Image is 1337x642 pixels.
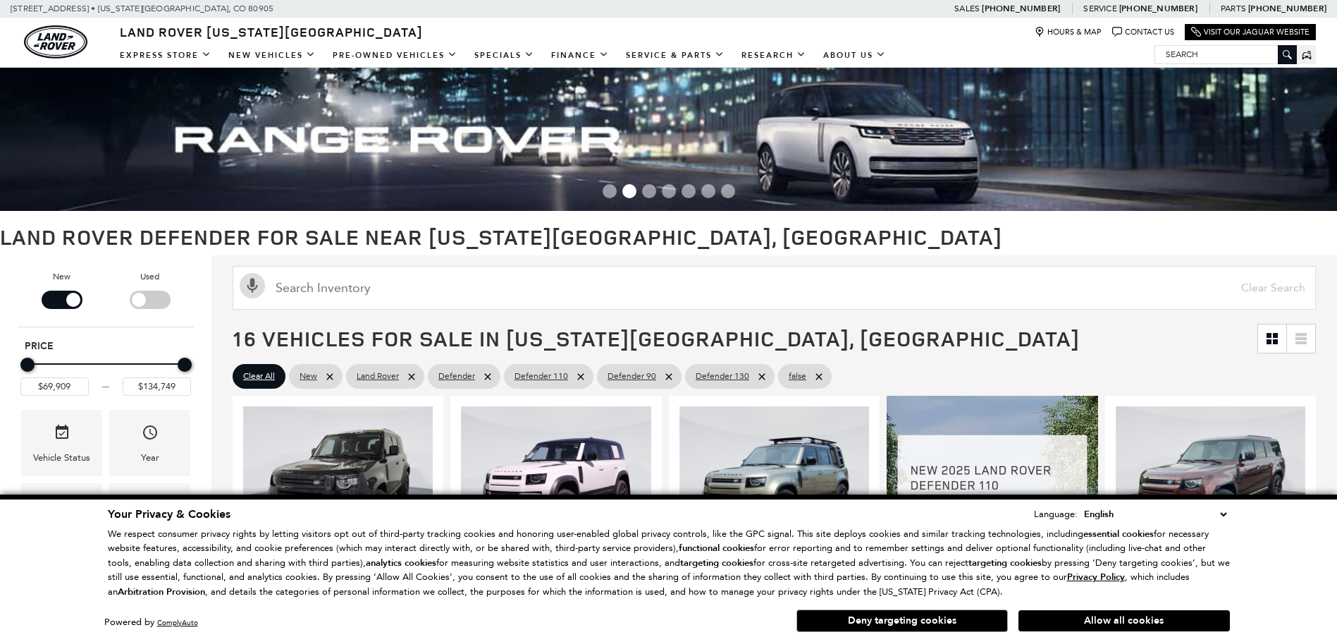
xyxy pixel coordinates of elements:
span: Go to slide 2 [622,184,636,198]
strong: functional cookies [679,542,754,555]
h5: Price [25,340,187,353]
div: Powered by [104,618,198,627]
a: ComplyAuto [157,618,198,627]
nav: Main Navigation [111,43,894,68]
span: Year [142,420,159,449]
span: Defender 90 [608,368,656,385]
a: Privacy Policy [1067,571,1125,582]
div: 1 / 2 [243,406,435,550]
input: Search [1155,46,1296,63]
a: Research [733,43,815,68]
a: New Vehicles [220,43,324,68]
div: Year [141,450,159,466]
span: Sales [954,4,980,13]
img: Land Rover [24,25,87,59]
u: Privacy Policy [1067,571,1125,583]
span: Service [1083,4,1116,13]
a: Visit Our Jaguar Website [1191,27,1310,37]
div: VehicleVehicle Status [21,410,102,476]
p: We respect consumer privacy rights by letting visitors opt out of third-party tracking cookies an... [108,527,1230,600]
input: Search Inventory [233,266,1316,310]
strong: targeting cookies [968,557,1042,569]
span: Go to slide 6 [701,184,715,198]
span: false [789,368,806,385]
span: Defender 110 [515,368,568,385]
a: [PHONE_NUMBER] [1248,3,1326,14]
span: Defender 130 [696,368,749,385]
span: Vehicle [54,420,70,449]
a: EXPRESS STORE [111,43,220,68]
a: Hours & Map [1035,27,1102,37]
a: Service & Parts [617,43,733,68]
select: Language Select [1080,507,1230,522]
strong: analytics cookies [366,557,436,569]
img: 2025 Land Rover Defender 130 X-Dynamic SE 1 [1116,406,1307,550]
div: 1 / 2 [461,406,653,550]
strong: essential cookies [1083,528,1154,540]
svg: Click to toggle on voice search [240,273,265,298]
div: 1 / 2 [679,406,871,550]
label: Used [140,269,159,284]
a: [PHONE_NUMBER] [1119,3,1197,14]
button: Allow all cookies [1018,610,1230,631]
a: [PHONE_NUMBER] [982,3,1060,14]
div: Price [20,353,191,396]
span: Land Rover [357,368,399,385]
div: MakeMake [21,483,102,549]
input: Minimum [20,377,89,396]
span: Go to slide 7 [721,184,735,198]
span: Parts [1221,4,1246,13]
span: Land Rover [US_STATE][GEOGRAPHIC_DATA] [120,23,423,40]
a: Specials [466,43,543,68]
div: 1 / 2 [1116,406,1307,550]
span: Go to slide 1 [603,184,617,198]
a: About Us [815,43,894,68]
button: Deny targeting cookies [796,610,1008,632]
span: Go to slide 5 [682,184,696,198]
span: Clear All [243,368,275,385]
span: 16 Vehicles for Sale in [US_STATE][GEOGRAPHIC_DATA], [GEOGRAPHIC_DATA] [233,324,1080,353]
img: 2025 Land Rover Defender 110 S 1 [243,406,435,550]
strong: Arbitration Provision [118,586,205,598]
a: Pre-Owned Vehicles [324,43,466,68]
div: ModelModel [109,483,190,549]
strong: targeting cookies [680,557,753,569]
a: Contact Us [1112,27,1174,37]
div: YearYear [109,410,190,476]
div: Language: [1034,509,1078,519]
span: Go to slide 3 [642,184,656,198]
a: Finance [543,43,617,68]
label: New [53,269,70,284]
a: Land Rover [US_STATE][GEOGRAPHIC_DATA] [111,23,431,40]
span: Defender [438,368,475,385]
div: Maximum Price [178,358,192,372]
div: Vehicle Status [33,450,90,466]
div: Filter by Vehicle Type [18,269,194,327]
span: New [300,368,317,385]
input: Maximum [123,377,191,396]
img: 2025 Land Rover Defender 110 S 1 [679,406,871,550]
div: Minimum Price [20,358,35,372]
span: Your Privacy & Cookies [108,507,230,522]
span: Go to slide 4 [662,184,676,198]
a: land-rover [24,25,87,59]
img: 2025 Land Rover Defender 110 S 1 [461,406,653,550]
a: [STREET_ADDRESS] • [US_STATE][GEOGRAPHIC_DATA], CO 80905 [11,4,273,13]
